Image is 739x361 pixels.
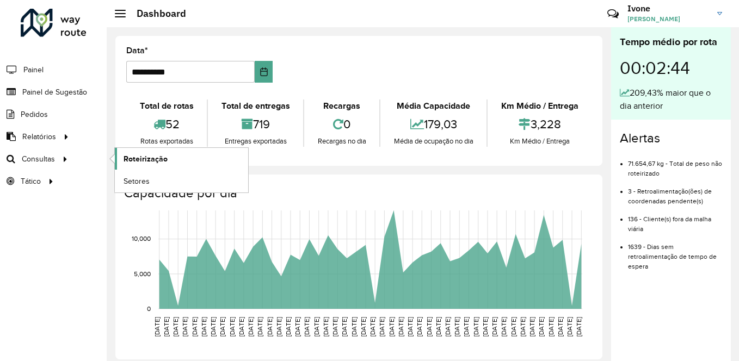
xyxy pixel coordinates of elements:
[360,317,367,337] text: [DATE]
[181,317,188,337] text: [DATE]
[132,235,151,242] text: 10,000
[350,317,358,337] text: [DATE]
[566,317,573,337] text: [DATE]
[510,317,517,337] text: [DATE]
[115,170,248,192] a: Setores
[547,317,555,337] text: [DATE]
[191,317,198,337] text: [DATE]
[435,317,442,337] text: [DATE]
[22,86,87,98] span: Painel de Sugestão
[163,317,170,337] text: [DATE]
[620,35,722,49] div: Tempo médio por rota
[134,270,151,277] text: 5,000
[294,317,301,337] text: [DATE]
[472,317,479,337] text: [DATE]
[519,317,526,337] text: [DATE]
[628,178,722,206] li: 3 - Retroalimentação(ões) de coordenadas pendente(s)
[490,113,589,136] div: 3,228
[383,136,484,147] div: Média de ocupação no dia
[255,61,273,83] button: Choose Date
[211,99,300,113] div: Total de entregas
[601,2,625,26] a: Contato Rápido
[229,317,236,337] text: [DATE]
[247,317,254,337] text: [DATE]
[500,317,507,337] text: [DATE]
[426,317,433,337] text: [DATE]
[490,136,589,147] div: Km Médio / Entrega
[22,153,55,165] span: Consultas
[211,113,300,136] div: 719
[383,99,484,113] div: Média Capacidade
[126,8,186,20] h2: Dashboard
[200,317,207,337] text: [DATE]
[307,136,377,147] div: Recargas no dia
[463,317,470,337] text: [DATE]
[129,113,204,136] div: 52
[369,317,376,337] text: [DATE]
[491,317,498,337] text: [DATE]
[21,176,41,187] span: Tático
[538,317,545,337] text: [DATE]
[303,317,310,337] text: [DATE]
[124,185,592,201] h4: Capacidade por dia
[238,317,245,337] text: [DATE]
[627,3,709,14] h3: Ivone
[322,317,329,337] text: [DATE]
[285,317,292,337] text: [DATE]
[397,317,404,337] text: [DATE]
[124,153,168,165] span: Roteirização
[210,317,217,337] text: [DATE]
[22,131,56,142] span: Relatórios
[331,317,338,337] text: [DATE]
[23,64,44,76] span: Painel
[620,49,722,86] div: 00:02:44
[444,317,451,337] text: [DATE]
[620,86,722,113] div: 209,43% maior que o dia anterior
[528,317,535,337] text: [DATE]
[275,317,282,337] text: [DATE]
[307,99,377,113] div: Recargas
[307,113,377,136] div: 0
[129,136,204,147] div: Rotas exportadas
[21,109,48,120] span: Pedidos
[256,317,263,337] text: [DATE]
[124,176,150,187] span: Setores
[115,148,248,170] a: Roteirização
[129,99,204,113] div: Total de rotas
[453,317,460,337] text: [DATE]
[172,317,179,337] text: [DATE]
[490,99,589,113] div: Km Médio / Entrega
[219,317,226,337] text: [DATE]
[126,44,148,57] label: Data
[407,317,414,337] text: [DATE]
[313,317,320,337] text: [DATE]
[620,130,722,146] h4: Alertas
[147,305,151,312] text: 0
[628,206,722,234] li: 136 - Cliente(s) fora da malha viária
[628,151,722,178] li: 71.654,67 kg - Total de peso não roteirizado
[557,317,564,337] text: [DATE]
[575,317,582,337] text: [DATE]
[383,113,484,136] div: 179,03
[341,317,348,337] text: [DATE]
[627,14,709,24] span: [PERSON_NAME]
[266,317,273,337] text: [DATE]
[628,234,722,271] li: 1639 - Dias sem retroalimentação de tempo de espera
[153,317,161,337] text: [DATE]
[378,317,385,337] text: [DATE]
[482,317,489,337] text: [DATE]
[388,317,395,337] text: [DATE]
[211,136,300,147] div: Entregas exportadas
[416,317,423,337] text: [DATE]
